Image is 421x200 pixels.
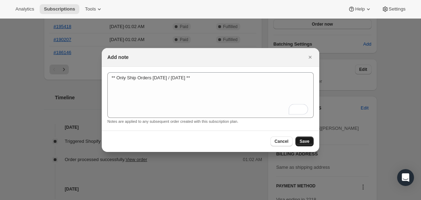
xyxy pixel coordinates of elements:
button: Close [305,52,315,62]
button: Help [344,4,376,14]
span: Analytics [15,6,34,12]
textarea: To enrich screen reader interactions, please activate Accessibility in Grammarly extension settings [107,72,314,118]
button: Cancel [270,136,293,146]
button: Subscriptions [40,4,79,14]
span: Save [300,139,309,144]
button: Save [295,136,314,146]
span: Settings [389,6,406,12]
button: Settings [377,4,410,14]
span: Tools [85,6,96,12]
small: Notes are applied to any subsequent order created with this subscription plan. [107,119,238,124]
span: Subscriptions [44,6,75,12]
span: Cancel [275,139,288,144]
h2: Add note [107,54,129,61]
button: Analytics [11,4,38,14]
div: Open Intercom Messenger [397,169,414,186]
button: Tools [81,4,107,14]
span: Help [355,6,365,12]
